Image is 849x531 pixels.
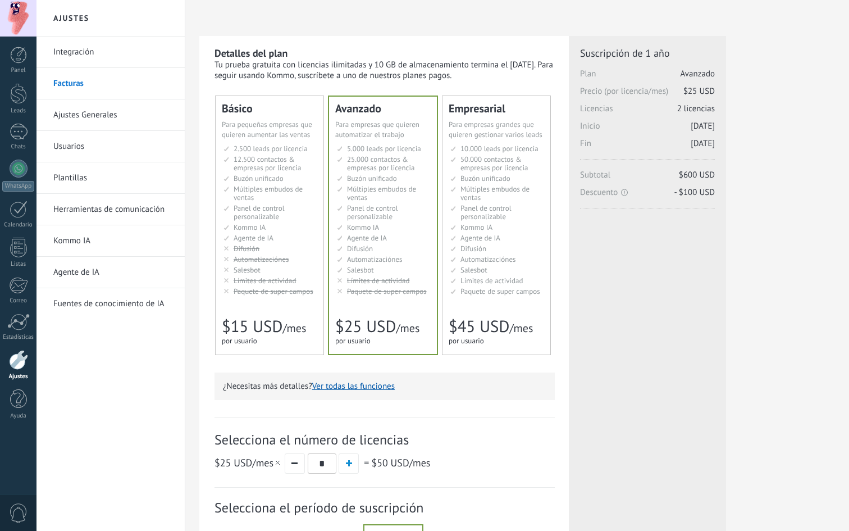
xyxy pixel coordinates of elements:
span: /mes [371,456,430,469]
li: Plantillas [36,162,185,194]
span: Kommo IA [460,223,492,232]
span: $50 USD [371,456,409,469]
span: = [364,456,369,469]
span: Salesbot [347,265,374,275]
div: Ayuda [2,412,35,420]
span: Fin [580,138,715,156]
span: Plan [580,69,715,86]
span: /mes [282,321,306,335]
div: Chats [2,143,35,151]
span: 25.000 contactos & empresas por licencia [347,155,414,173]
div: Tu prueba gratuita con licencias ilimitadas y 10 GB de almacenamiento termina el [DATE]. Para seg... [214,60,555,81]
span: 5.000 leads por licencia [347,144,421,153]
li: Facturas [36,68,185,99]
p: ¿Necesitas más detalles? [223,381,546,392]
span: [DATE] [691,138,715,149]
span: Límites de actividad [234,276,296,285]
div: Avanzado [335,103,431,114]
button: Ver todas las funciones [312,381,395,392]
span: $25 USD [214,456,252,469]
a: Plantillas [53,162,174,194]
div: Básico [222,103,317,114]
span: Automatizaciónes [347,255,403,264]
span: 2 licencias [677,103,715,114]
span: 10.000 leads por licencia [460,144,538,153]
span: Selecciona el número de licencias [214,431,555,448]
a: Fuentes de conocimiento de IA [53,288,174,320]
span: Paquete de super campos [460,287,540,296]
span: Para pequeñas empresas que quieren aumentar las ventas [222,120,312,139]
span: Salesbot [460,265,487,275]
div: Calendario [2,221,35,229]
span: Para empresas que quieren automatizar el trabajo [335,120,419,139]
a: Kommo IA [53,225,174,257]
span: Salesbot [234,265,261,275]
a: Integración [53,37,174,68]
span: por usuario [449,336,484,346]
span: Para empresas grandes que quieren gestionar varios leads [449,120,542,139]
a: Agente de IA [53,257,174,288]
li: Kommo IA [36,225,185,257]
span: - $100 USD [674,187,715,198]
span: Kommo IA [234,223,266,232]
span: por usuario [335,336,371,346]
span: Inicio [580,121,715,138]
span: Múltiples embudos de ventas [347,184,416,202]
span: [DATE] [691,121,715,131]
span: Selecciona el período de suscripción [214,499,555,516]
li: Fuentes de conocimiento de IA [36,288,185,319]
span: Paquete de super campos [234,287,313,296]
span: Buzón unificado [347,174,397,183]
span: Múltiples embudos de ventas [234,184,303,202]
span: $15 USD [222,316,282,337]
span: $600 USD [679,170,715,180]
a: Ajustes Generales [53,99,174,131]
div: Correo [2,297,35,305]
span: Agente de IA [234,233,273,243]
span: Límites de actividad [347,276,410,285]
span: /mes [509,321,533,335]
div: Listas [2,261,35,268]
span: Subtotal [580,170,715,187]
span: Automatizaciónes [234,255,289,264]
span: Difusión [460,244,486,253]
span: por usuario [222,336,257,346]
span: Descuento [580,187,715,198]
div: Ajustes [2,373,35,380]
li: Herramientas de comunicación [36,194,185,225]
span: Agente de IA [347,233,387,243]
span: Panel de control personalizable [234,203,285,221]
span: 50.000 contactos & empresas por licencia [460,155,528,173]
span: $25 USD [335,316,396,337]
div: Estadísticas [2,334,35,341]
span: Paquete de super campos [347,287,427,296]
span: Buzón unificado [460,174,510,183]
a: Herramientas de comunicación [53,194,174,225]
span: Kommo IA [347,223,379,232]
span: Buzón unificado [234,174,284,183]
li: Ajustes Generales [36,99,185,131]
span: $45 USD [449,316,509,337]
span: Difusión [347,244,373,253]
span: $25 USD [683,86,715,97]
span: Difusión [234,244,259,253]
span: Múltiples embudos de ventas [460,184,530,202]
span: Agente de IA [460,233,500,243]
span: Avanzado [681,69,715,79]
li: Usuarios [36,131,185,162]
span: Precio (por licencia/mes) [580,86,715,103]
span: 12.500 contactos & empresas por licencia [234,155,301,173]
div: WhatsApp [2,181,34,192]
a: Facturas [53,68,174,99]
b: Detalles del plan [214,47,287,60]
span: Automatizaciónes [460,255,516,264]
div: Leads [2,107,35,115]
div: Empresarial [449,103,544,114]
span: Límites de actividad [460,276,523,285]
span: Panel de control personalizable [347,203,398,221]
li: Integración [36,37,185,68]
span: /mes [214,456,282,469]
li: Agente de IA [36,257,185,288]
a: Usuarios [53,131,174,162]
span: Licencias [580,103,715,121]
